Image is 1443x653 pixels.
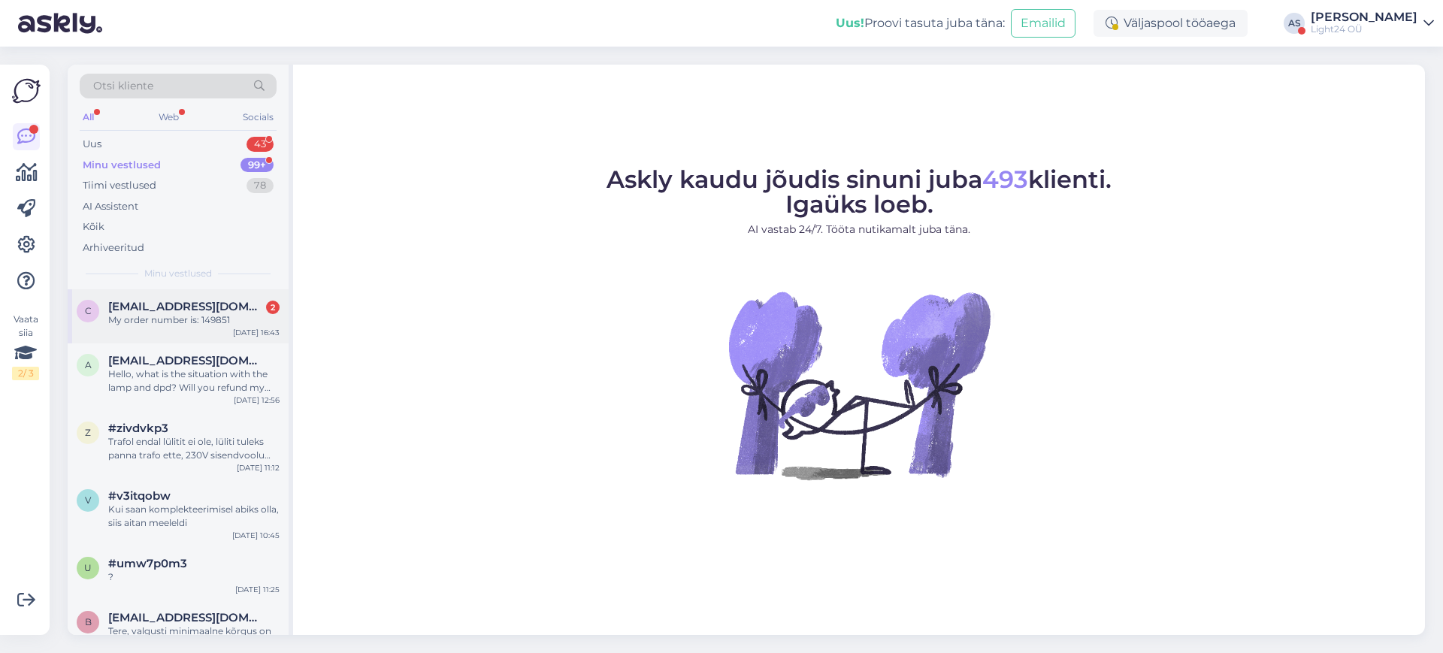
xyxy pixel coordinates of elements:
[108,503,280,530] div: Kui saan komplekteerimisel abiks olla, siis aitan meeleldi
[232,530,280,541] div: [DATE] 10:45
[93,78,153,94] span: Otsi kliente
[108,354,265,367] span: aurimas@lzstatyba.lt
[108,489,171,503] span: #v3itqobw
[144,267,212,280] span: Minu vestlused
[724,249,994,520] img: No Chat active
[1311,11,1417,23] div: [PERSON_NAME]
[108,570,280,584] div: ?
[108,300,265,313] span: chnur_@hotmail.com
[83,178,156,193] div: Tiimi vestlused
[235,584,280,595] div: [DATE] 11:25
[85,305,92,316] span: c
[108,624,280,651] div: Tere, valgusti minimaalne kõrgus on 74cm. Saatsin teile pakkumise emailile.
[240,107,277,127] div: Socials
[83,240,144,255] div: Arhiveeritud
[1094,10,1248,37] div: Väljaspool tööaega
[982,165,1028,194] span: 493
[108,313,280,327] div: My order number is: 149851
[12,77,41,105] img: Askly Logo
[156,107,182,127] div: Web
[12,367,39,380] div: 2 / 3
[83,137,101,152] div: Uus
[85,616,92,627] span: b
[108,422,168,435] span: #zivdvkp3
[108,557,187,570] span: #umw7p0m3
[1311,23,1417,35] div: Light24 OÜ
[1284,13,1305,34] div: AS
[84,562,92,573] span: u
[266,301,280,314] div: 2
[1011,9,1075,38] button: Emailid
[233,327,280,338] div: [DATE] 16:43
[1311,11,1434,35] a: [PERSON_NAME]Light24 OÜ
[234,395,280,406] div: [DATE] 12:56
[247,137,274,152] div: 43
[83,199,138,214] div: AI Assistent
[836,16,864,30] b: Uus!
[83,219,104,234] div: Kõik
[108,435,280,462] div: Trafol endal lülitit ei ole, lüliti tuleks panna trafo ette, 230V sisendvoolu ahelasse
[85,494,91,506] span: v
[607,222,1112,237] p: AI vastab 24/7. Tööta nutikamalt juba täna.
[83,158,161,173] div: Minu vestlused
[80,107,97,127] div: All
[237,462,280,473] div: [DATE] 11:12
[108,367,280,395] div: Hello, what is the situation with the lamp and dpd? Will you refund my money or will I receive th...
[85,359,92,370] span: a
[85,427,91,438] span: z
[12,313,39,380] div: Vaata siia
[607,165,1112,219] span: Askly kaudu jõudis sinuni juba klienti. Igaüks loeb.
[836,14,1005,32] div: Proovi tasuta juba täna:
[247,178,274,193] div: 78
[240,158,274,173] div: 99+
[108,611,265,624] span: biivberlin@gmail.com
